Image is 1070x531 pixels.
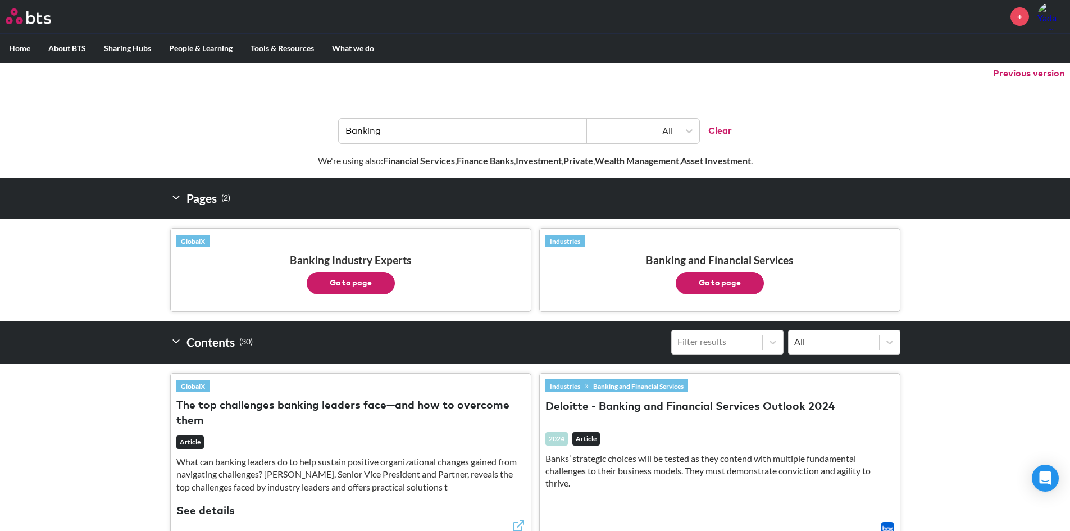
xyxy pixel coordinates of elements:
[516,155,562,166] strong: Investment
[176,435,204,449] em: Article
[176,456,525,493] p: What can banking leaders do to help sustain positive organizational changes gained from navigatin...
[6,8,51,24] img: BTS Logo
[1037,3,1064,30] a: Profile
[457,155,514,166] strong: Finance Banks
[339,119,587,143] input: Find contents, pages and demos...
[242,34,323,63] label: Tools & Resources
[39,34,95,63] label: About BTS
[545,432,568,446] div: 2024
[383,155,455,166] strong: Financial Services
[681,155,751,166] strong: Asset Investment
[572,432,600,446] em: Article
[307,272,395,294] button: Go to page
[794,335,873,348] div: All
[589,380,688,392] a: Banking and Financial Services
[593,125,673,137] div: All
[545,253,894,294] h3: Banking and Financial Services
[545,235,585,247] a: Industries
[170,187,230,210] h2: Pages
[545,452,894,490] p: Banks’ strategic choices will be tested as they contend with multiple fundamental challenges to t...
[1032,465,1059,492] div: Open Intercom Messenger
[176,235,210,247] a: GlobalX
[563,155,593,166] strong: Private
[699,119,732,143] button: Clear
[676,272,764,294] button: Go to page
[545,379,688,392] div: »
[1010,7,1029,26] a: +
[545,380,585,392] a: Industries
[323,34,383,63] label: What we do
[239,334,253,350] small: ( 30 )
[170,330,253,355] h2: Contents
[176,253,525,294] h3: Banking Industry Experts
[176,380,210,392] a: GlobalX
[993,67,1064,80] button: Previous version
[545,400,835,415] button: Deloitte - Banking and Financial Services Outlook 2024
[595,155,679,166] strong: Wealth Management
[6,8,72,24] a: Go home
[176,398,525,429] button: The top challenges banking leaders face—and how to overcome them
[1037,3,1064,30] img: Yada Thawornwattanaphol
[160,34,242,63] label: People & Learning
[176,504,235,519] button: See details
[95,34,160,63] label: Sharing Hubs
[677,335,757,348] div: Filter results
[221,190,230,206] small: ( 2 )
